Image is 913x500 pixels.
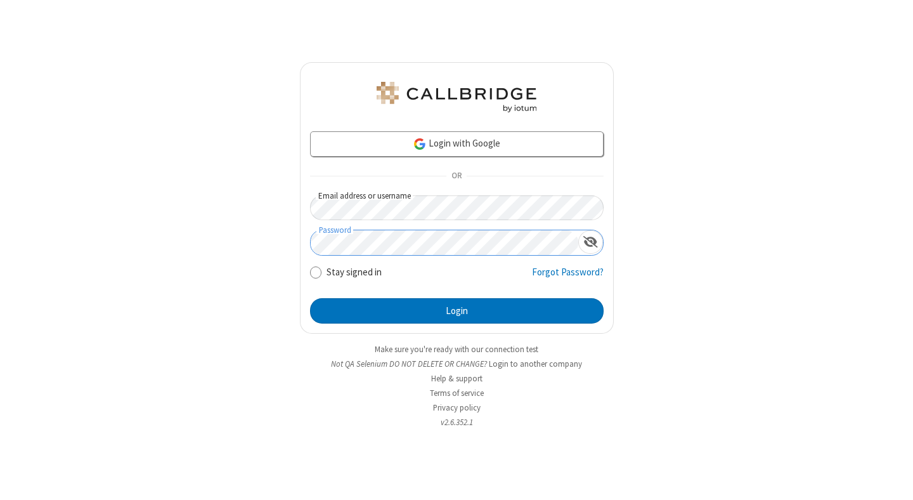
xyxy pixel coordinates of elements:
[300,416,614,428] li: v2.6.352.1
[374,82,539,112] img: QA Selenium DO NOT DELETE OR CHANGE
[430,388,484,398] a: Terms of service
[489,358,582,370] button: Login to another company
[413,137,427,151] img: google-icon.png
[881,467,903,491] iframe: Chat
[310,195,604,220] input: Email address or username
[310,298,604,324] button: Login
[375,344,538,355] a: Make sure you're ready with our connection test
[300,358,614,370] li: Not QA Selenium DO NOT DELETE OR CHANGE?
[310,131,604,157] a: Login with Google
[446,168,467,185] span: OR
[532,265,604,289] a: Forgot Password?
[431,373,482,384] a: Help & support
[327,265,382,280] label: Stay signed in
[578,230,603,254] div: Show password
[433,402,481,413] a: Privacy policy
[311,230,578,255] input: Password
